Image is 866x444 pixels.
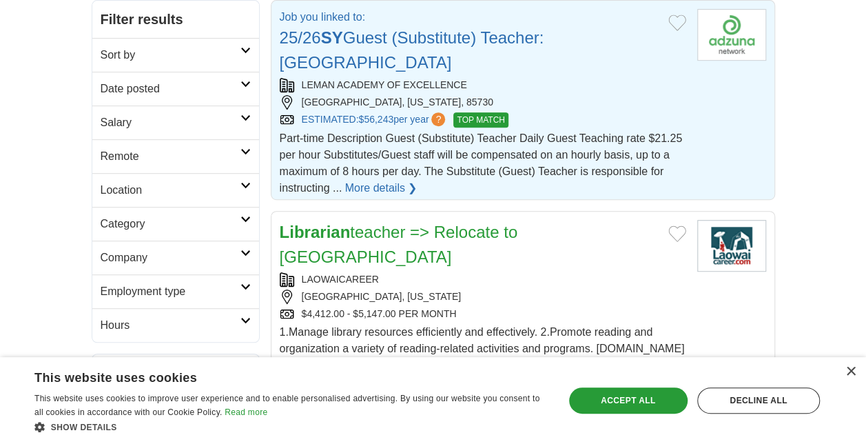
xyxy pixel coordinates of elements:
[225,407,267,417] a: Read more, opens a new window
[280,132,683,194] span: Part-time Description Guest (Substitute) Teacher Daily Guest Teaching rate $21.25 per hour Substi...
[101,250,240,266] h2: Company
[697,9,766,61] img: Company logo
[358,114,393,125] span: $56,243
[668,225,686,242] button: Add to favorite jobs
[668,14,686,31] button: Add to favorite jobs
[92,38,259,72] a: Sort by
[92,139,259,173] a: Remote
[280,9,657,26] p: Job you linked to:
[101,317,240,334] h2: Hours
[697,387,820,414] div: Decline all
[101,283,240,300] h2: Employment type
[280,307,686,321] div: $4,412.00 - $5,147.00 PER MONTH
[101,182,240,199] h2: Location
[453,112,508,128] span: TOP MATCH
[92,173,259,207] a: Location
[101,47,240,63] h2: Sort by
[92,105,259,139] a: Salary
[92,241,259,274] a: Company
[280,78,686,92] div: LEMAN ACADEMY OF EXCELLENCE
[280,223,518,266] a: Librarianteacher => Relocate to [GEOGRAPHIC_DATA]
[34,420,548,434] div: Show details
[431,112,445,126] span: ?
[321,28,343,47] strong: SY
[51,423,117,432] span: Show details
[92,1,259,38] h2: Filter results
[280,272,686,287] div: LAOWAICAREER
[280,326,685,387] span: 1.Manage library resources efficiently and effectively. 2.Promote reading and organization a vari...
[280,95,686,110] div: [GEOGRAPHIC_DATA], [US_STATE], 85730
[34,365,514,386] div: This website uses cookies
[101,114,240,131] h2: Salary
[101,81,240,97] h2: Date posted
[345,180,417,196] a: More details ❯
[92,207,259,241] a: Category
[34,394,539,417] span: This website uses cookies to improve user experience and to enable personalised advertising. By u...
[280,28,544,72] a: 25/26SYGuest (Substitute) Teacher: [GEOGRAPHIC_DATA]
[280,223,351,241] strong: Librarian
[569,387,688,414] div: Accept all
[92,274,259,308] a: Employment type
[280,290,686,304] div: [GEOGRAPHIC_DATA], [US_STATE]
[92,72,259,105] a: Date posted
[101,148,240,165] h2: Remote
[302,112,449,128] a: ESTIMATED:$56,243per year?
[697,220,766,272] img: Company logo
[845,367,856,377] div: Close
[101,216,240,232] h2: Category
[92,308,259,342] a: Hours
